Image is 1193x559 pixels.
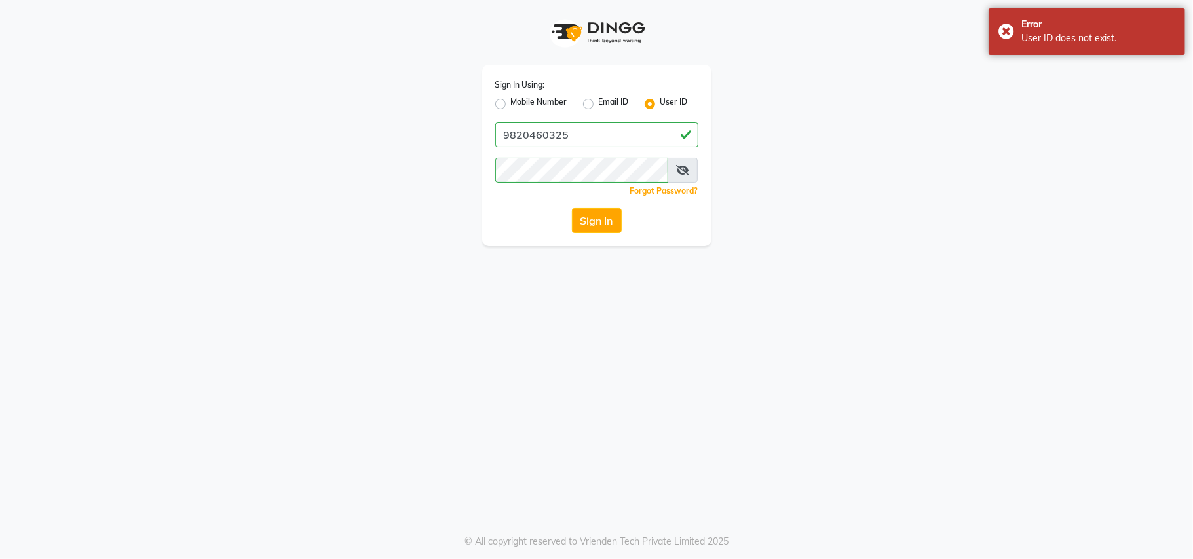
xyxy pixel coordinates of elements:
input: Username [495,122,698,147]
a: Forgot Password? [630,186,698,196]
label: Sign In Using: [495,79,545,91]
label: Mobile Number [511,96,567,112]
label: User ID [660,96,688,112]
div: User ID does not exist. [1021,31,1175,45]
img: logo1.svg [544,13,649,52]
button: Sign In [572,208,622,233]
div: Error [1021,18,1175,31]
input: Username [495,158,668,183]
label: Email ID [599,96,629,112]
